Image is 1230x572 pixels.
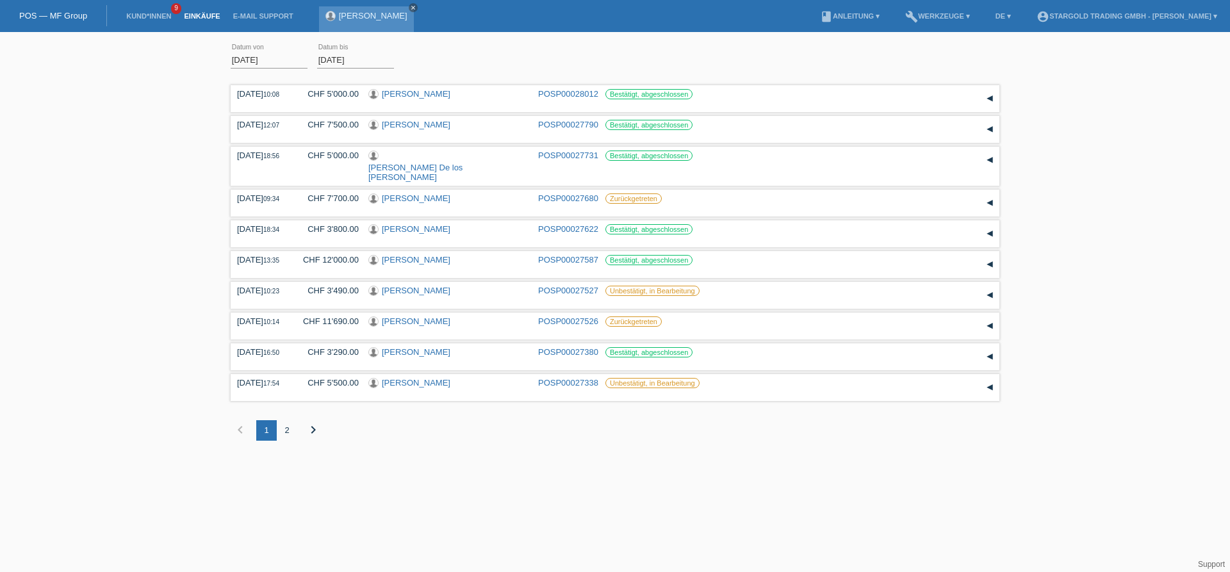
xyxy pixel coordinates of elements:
[538,316,598,326] a: POSP00027526
[237,255,288,265] div: [DATE]
[980,89,999,108] div: auf-/zuklappen
[980,193,999,213] div: auf-/zuklappen
[382,255,450,265] a: [PERSON_NAME]
[814,12,886,20] a: bookAnleitung ▾
[1030,12,1224,20] a: account_circleStargold Trading GmbH - [PERSON_NAME] ▾
[263,195,279,202] span: 09:34
[980,286,999,305] div: auf-/zuklappen
[980,224,999,243] div: auf-/zuklappen
[382,378,450,388] a: [PERSON_NAME]
[263,122,279,129] span: 12:07
[989,12,1017,20] a: DE ▾
[538,224,598,234] a: POSP00027622
[980,120,999,139] div: auf-/zuklappen
[19,11,87,20] a: POS — MF Group
[538,255,598,265] a: POSP00027587
[298,151,359,160] div: CHF 5'000.00
[263,152,279,159] span: 18:56
[306,422,321,437] i: chevron_right
[263,257,279,264] span: 13:35
[298,255,359,265] div: CHF 12'000.00
[605,255,693,265] label: Bestätigt, abgeschlossen
[256,420,277,441] div: 1
[605,347,693,357] label: Bestätigt, abgeschlossen
[227,12,300,20] a: E-Mail Support
[298,193,359,203] div: CHF 7'700.00
[237,89,288,99] div: [DATE]
[298,347,359,357] div: CHF 3'290.00
[980,347,999,366] div: auf-/zuklappen
[605,120,693,130] label: Bestätigt, abgeschlossen
[538,151,598,160] a: POSP00027731
[410,4,416,11] i: close
[263,349,279,356] span: 16:50
[339,11,407,20] a: [PERSON_NAME]
[382,286,450,295] a: [PERSON_NAME]
[298,89,359,99] div: CHF 5'000.00
[1037,10,1049,23] i: account_circle
[298,224,359,234] div: CHF 3'800.00
[605,89,693,99] label: Bestätigt, abgeschlossen
[233,422,248,437] i: chevron_left
[820,10,833,23] i: book
[263,226,279,233] span: 18:34
[382,316,450,326] a: [PERSON_NAME]
[382,224,450,234] a: [PERSON_NAME]
[382,89,450,99] a: [PERSON_NAME]
[382,347,450,357] a: [PERSON_NAME]
[298,120,359,129] div: CHF 7'500.00
[538,286,598,295] a: POSP00027527
[605,316,662,327] label: Zurückgetreten
[980,316,999,336] div: auf-/zuklappen
[538,378,598,388] a: POSP00027338
[605,151,693,161] label: Bestätigt, abgeschlossen
[263,318,279,325] span: 10:14
[177,12,226,20] a: Einkäufe
[263,380,279,387] span: 17:54
[237,286,288,295] div: [DATE]
[1198,560,1225,569] a: Support
[382,120,450,129] a: [PERSON_NAME]
[899,12,976,20] a: buildWerkzeuge ▾
[277,420,297,441] div: 2
[980,255,999,274] div: auf-/zuklappen
[980,151,999,170] div: auf-/zuklappen
[237,151,288,160] div: [DATE]
[538,120,598,129] a: POSP00027790
[368,163,463,182] a: [PERSON_NAME] De los [PERSON_NAME]
[980,378,999,397] div: auf-/zuklappen
[298,378,359,388] div: CHF 5'500.00
[409,3,418,12] a: close
[237,347,288,357] div: [DATE]
[263,91,279,98] span: 10:08
[538,89,598,99] a: POSP00028012
[605,193,662,204] label: Zurückgetreten
[538,347,598,357] a: POSP00027380
[605,378,700,388] label: Unbestätigt, in Bearbeitung
[382,193,450,203] a: [PERSON_NAME]
[237,316,288,326] div: [DATE]
[237,120,288,129] div: [DATE]
[120,12,177,20] a: Kund*innen
[237,193,288,203] div: [DATE]
[171,3,181,14] span: 9
[263,288,279,295] span: 10:23
[605,224,693,234] label: Bestätigt, abgeschlossen
[605,286,700,296] label: Unbestätigt, in Bearbeitung
[298,286,359,295] div: CHF 3'490.00
[905,10,918,23] i: build
[298,316,359,326] div: CHF 11'690.00
[538,193,598,203] a: POSP00027680
[237,378,288,388] div: [DATE]
[237,224,288,234] div: [DATE]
